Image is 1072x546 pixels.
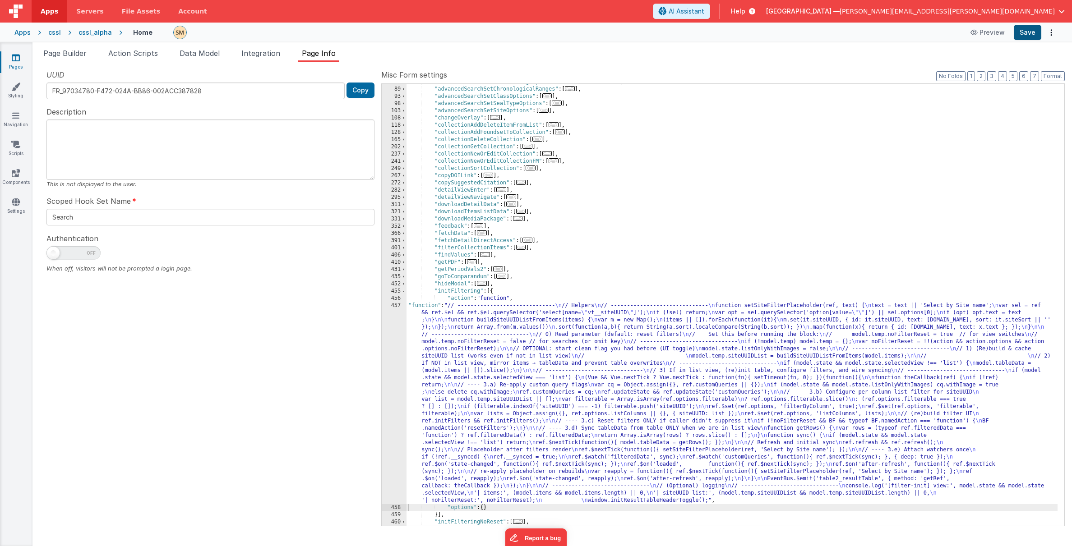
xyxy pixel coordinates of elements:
div: 118 [382,122,407,129]
div: 103 [382,107,407,115]
span: ... [513,519,523,524]
span: ... [467,259,477,264]
span: Action Scripts [108,49,158,58]
div: 435 [382,273,407,280]
span: ... [522,144,532,149]
div: 241 [382,158,407,165]
span: ... [506,194,516,199]
span: ... [526,165,536,170]
button: 2 [977,71,985,81]
button: Preview [965,25,1010,40]
span: ... [549,158,559,163]
div: 128 [382,129,407,136]
span: ... [474,223,484,228]
div: 98 [382,100,407,107]
span: ... [539,108,549,113]
span: Help [731,7,745,16]
div: cssl_alpha [79,28,112,37]
button: Save [1014,25,1041,40]
div: 93 [382,93,407,100]
button: No Folds [936,71,966,81]
img: e9616e60dfe10b317d64a5e98ec8e357 [174,26,186,39]
span: File Assets [122,7,161,16]
div: 202 [382,143,407,151]
button: 5 [1009,71,1017,81]
div: 272 [382,179,407,187]
span: ... [542,93,552,98]
span: Apps [41,7,58,16]
button: 7 [1030,71,1039,81]
span: ... [506,202,516,206]
span: UUID [46,69,65,80]
div: 295 [382,194,407,201]
span: ... [532,137,542,142]
div: 457 [382,302,407,504]
span: ... [542,151,552,156]
button: [GEOGRAPHIC_DATA] — [PERSON_NAME][EMAIL_ADDRESS][PERSON_NAME][DOMAIN_NAME] [766,7,1065,16]
div: 311 [382,201,407,208]
div: 352 [382,223,407,230]
span: ... [516,245,526,250]
span: ... [522,238,532,243]
span: ... [477,281,487,286]
div: 282 [382,187,407,194]
span: ... [496,274,506,279]
div: 89 [382,86,407,93]
div: 391 [382,237,407,244]
div: 331 [382,216,407,223]
span: ... [484,173,494,178]
button: 6 [1019,71,1028,81]
span: Integration [241,49,280,58]
div: 431 [382,266,407,273]
span: ... [493,266,503,271]
span: Description [46,106,86,117]
div: 452 [382,280,407,288]
div: 459 [382,511,407,518]
span: ... [490,115,500,120]
div: 267 [382,172,407,179]
div: 456 [382,295,407,302]
div: This is not displayed to the user. [46,180,374,188]
div: 410 [382,259,407,266]
button: 1 [967,71,975,81]
span: ... [552,101,562,106]
span: ... [516,180,526,185]
div: 460 [382,518,407,526]
span: [GEOGRAPHIC_DATA] — [766,7,840,16]
span: ... [496,187,506,192]
div: 237 [382,151,407,158]
span: Scoped Hook Set Name [46,196,131,206]
span: ... [565,86,575,91]
span: Data Model [180,49,220,58]
div: When off, visitors will not be prompted a login page. [46,264,374,273]
div: 321 [382,208,407,216]
span: [PERSON_NAME][EMAIL_ADDRESS][PERSON_NAME][DOMAIN_NAME] [840,7,1055,16]
span: Misc Form settings [381,69,447,80]
span: ... [516,209,526,214]
span: ... [477,230,487,235]
span: AI Assistant [669,7,704,16]
button: AI Assistant [653,4,710,19]
div: 401 [382,244,407,252]
div: 455 [382,288,407,295]
span: ... [549,122,559,127]
div: Apps [14,28,31,37]
div: 406 [382,252,407,259]
div: cssl [48,28,61,37]
button: Format [1041,71,1065,81]
span: Authentication [46,233,98,244]
div: 108 [382,115,407,122]
span: Page Info [302,49,336,58]
span: Servers [76,7,103,16]
div: 165 [382,136,407,143]
span: ... [480,252,490,257]
div: 366 [382,230,407,237]
button: 3 [987,71,996,81]
div: 458 [382,504,407,511]
button: Options [1045,26,1058,39]
h4: Home [133,29,152,36]
button: 4 [998,71,1007,81]
button: Copy [347,83,374,98]
span: ... [555,129,565,134]
span: Page Builder [43,49,87,58]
